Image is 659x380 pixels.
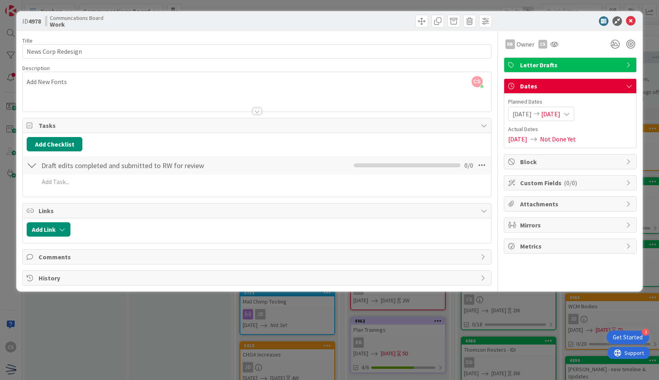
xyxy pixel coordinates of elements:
[22,44,491,59] input: type card name here...
[50,21,103,27] b: Work
[508,125,632,133] span: Actual Dates
[17,1,36,11] span: Support
[28,17,41,25] b: 4978
[520,60,622,70] span: Letter Drafts
[50,15,103,21] span: Communcations Board
[27,77,487,86] p: Add New Fonts
[613,333,643,341] div: Get Started
[541,109,560,119] span: [DATE]
[520,157,622,166] span: Block
[564,179,577,187] span: ( 0/0 )
[520,81,622,91] span: Dates
[538,40,547,49] div: CS
[508,134,527,144] span: [DATE]
[606,331,649,344] div: Open Get Started checklist, remaining modules: 3
[540,134,576,144] span: Not Done Yet
[517,39,534,49] span: Owner
[520,178,622,188] span: Custom Fields
[39,121,476,130] span: Tasks
[520,241,622,251] span: Metrics
[39,273,476,283] span: History
[508,98,632,106] span: Planned Dates
[642,329,649,336] div: 3
[464,161,473,170] span: 0 / 0
[39,252,476,262] span: Comments
[22,65,50,72] span: Description
[505,39,515,49] div: RB
[520,199,622,209] span: Attachments
[27,137,82,151] button: Add Checklist
[22,37,33,44] label: Title
[472,76,483,87] span: CS
[520,220,622,230] span: Mirrors
[513,109,532,119] span: [DATE]
[39,158,218,172] input: Add Checklist...
[39,206,476,215] span: Links
[27,222,70,237] button: Add Link
[22,16,41,26] span: ID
